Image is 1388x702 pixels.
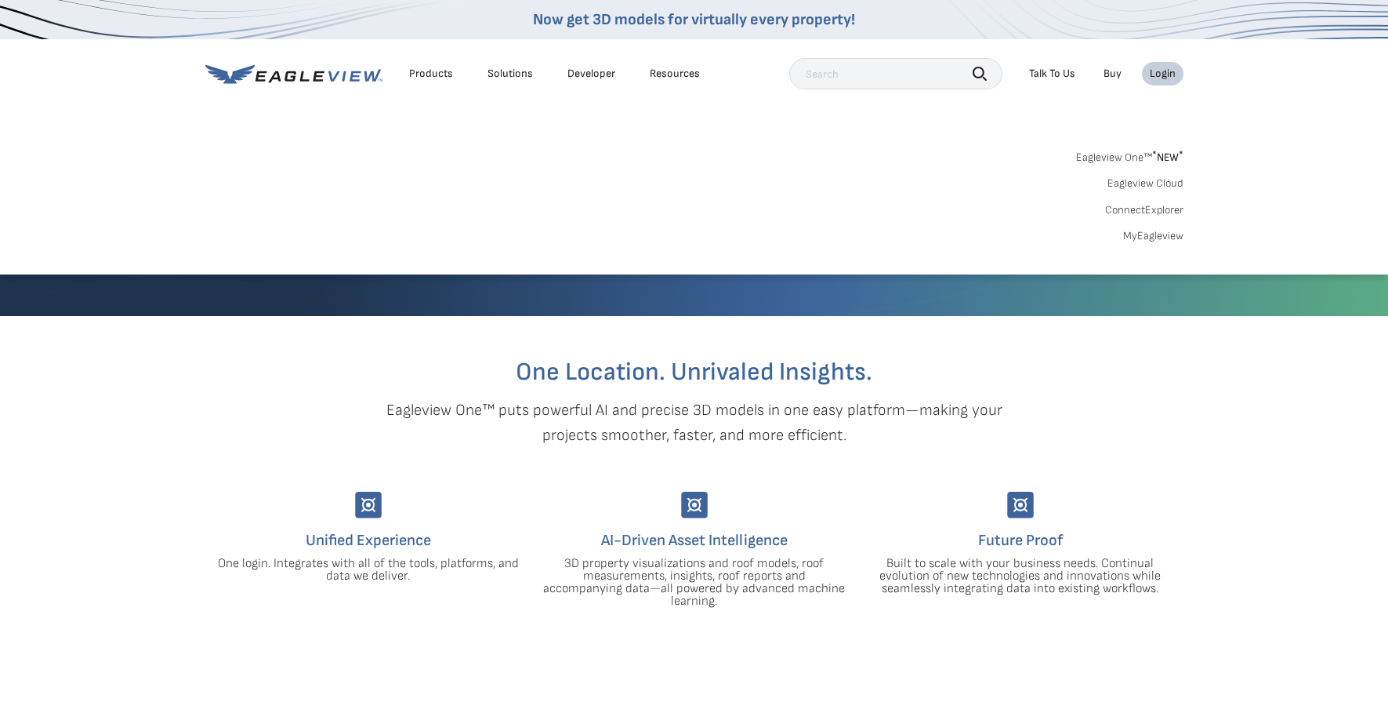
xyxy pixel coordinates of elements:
h4: Future Proof [869,528,1172,553]
p: Built to scale with your business needs. Continual evolution of new technologies and innovations ... [869,558,1172,595]
a: ConnectExplorer [1105,203,1183,217]
h4: AI-Driven Asset Intelligence [543,528,846,553]
a: MyEagleview [1123,229,1183,243]
p: Eagleview One™ puts powerful AI and precise 3D models in one easy platform—making your projects s... [359,398,1030,448]
img: Group-9744.svg [355,492,382,518]
div: Products [409,67,453,81]
p: 3D property visualizations and roof models, roof measurements, insights, roof reports and accompa... [543,558,846,608]
a: Developer [567,67,615,81]
div: Talk To Us [1029,67,1075,81]
a: Now get 3D models for virtually every property! [533,10,855,29]
a: Eagleview One™*NEW* [1076,146,1183,164]
input: Search [789,58,1002,89]
img: Group-9744.svg [1007,492,1034,518]
h2: One Location. Unrivaled Insights. [217,360,1172,385]
p: One login. Integrates with all of the tools, platforms, and data we deliver. [217,558,520,583]
h4: Unified Experience [217,528,520,553]
a: Eagleview Cloud [1107,176,1183,191]
a: Buy [1104,67,1122,81]
span: NEW [1152,151,1183,164]
div: Login [1150,67,1176,81]
img: Group-9744.svg [681,492,708,518]
div: Resources [650,67,700,81]
div: Solutions [487,67,533,81]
